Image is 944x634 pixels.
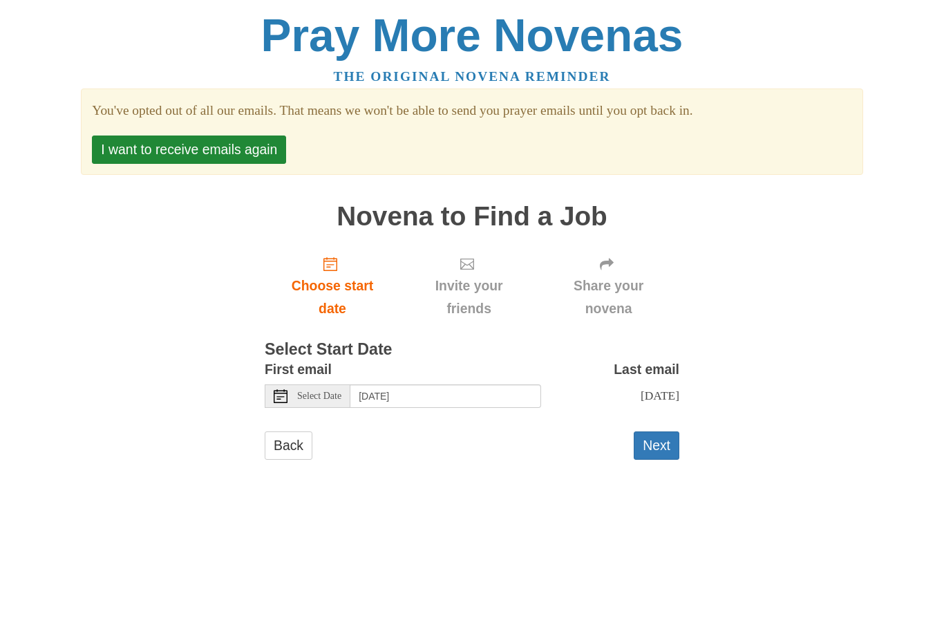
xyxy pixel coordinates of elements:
h3: Select Start Date [265,341,679,359]
a: Pray More Novenas [261,10,683,61]
label: Last email [614,358,679,381]
section: You've opted out of all our emails. That means we won't be able to send you prayer emails until y... [92,100,851,122]
label: First email [265,358,332,381]
span: Select Date [297,391,341,401]
button: Next [634,431,679,460]
div: Click "Next" to confirm your start date first. [400,245,538,327]
a: Back [265,431,312,460]
h1: Novena to Find a Job [265,202,679,232]
span: Share your novena [551,274,665,320]
span: Choose start date [279,274,386,320]
div: Click "Next" to confirm your start date first. [538,245,679,327]
a: Choose start date [265,245,400,327]
span: [DATE] [641,389,679,402]
a: The original novena reminder [334,69,611,84]
span: Invite your friends [414,274,524,320]
button: I want to receive emails again [92,136,286,164]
